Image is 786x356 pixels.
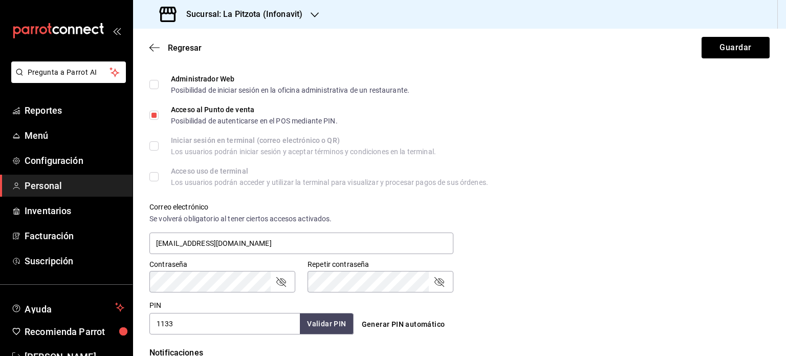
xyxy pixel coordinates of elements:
div: Los usuarios podrán iniciar sesión y aceptar términos y condiciones en la terminal. [171,148,436,155]
span: Facturación [25,229,124,243]
button: passwordField [275,276,287,288]
span: Personal [25,179,124,193]
span: Pregunta a Parrot AI [28,67,110,78]
button: open_drawer_menu [113,27,121,35]
input: 3 a 6 dígitos [149,313,300,334]
div: Posibilidad de autenticarse en el POS mediante PIN. [171,117,338,124]
div: Posibilidad de iniciar sesión en la oficina administrativa de un restaurante. [171,87,409,94]
span: Ayuda [25,301,111,313]
div: Acceso uso de terminal [171,167,488,175]
button: Generar PIN automático [358,315,449,334]
span: Menú [25,129,124,142]
button: Regresar [149,43,202,53]
span: Regresar [168,43,202,53]
span: Inventarios [25,204,124,218]
button: Validar PIN [300,313,353,334]
div: Iniciar sesión en terminal (correo electrónico o QR) [171,137,436,144]
h3: Sucursal: La Pitzota (Infonavit) [178,8,302,20]
label: PIN [149,302,161,309]
div: Los usuarios podrán acceder y utilizar la terminal para visualizar y procesar pagos de sus órdenes. [171,179,488,186]
div: Administrador Web [171,75,409,82]
label: Correo electrónico [149,203,453,211]
span: Configuración [25,154,124,167]
label: Repetir contraseña [308,261,453,268]
button: Guardar [702,37,770,58]
div: Acceso al Punto de venta [171,106,338,113]
button: Pregunta a Parrot AI [11,61,126,83]
button: passwordField [433,276,445,288]
span: Suscripción [25,254,124,268]
label: Contraseña [149,261,295,268]
span: Reportes [25,103,124,117]
span: Recomienda Parrot [25,325,124,339]
a: Pregunta a Parrot AI [7,74,126,85]
div: Se volverá obligatorio al tener ciertos accesos activados. [149,214,453,224]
